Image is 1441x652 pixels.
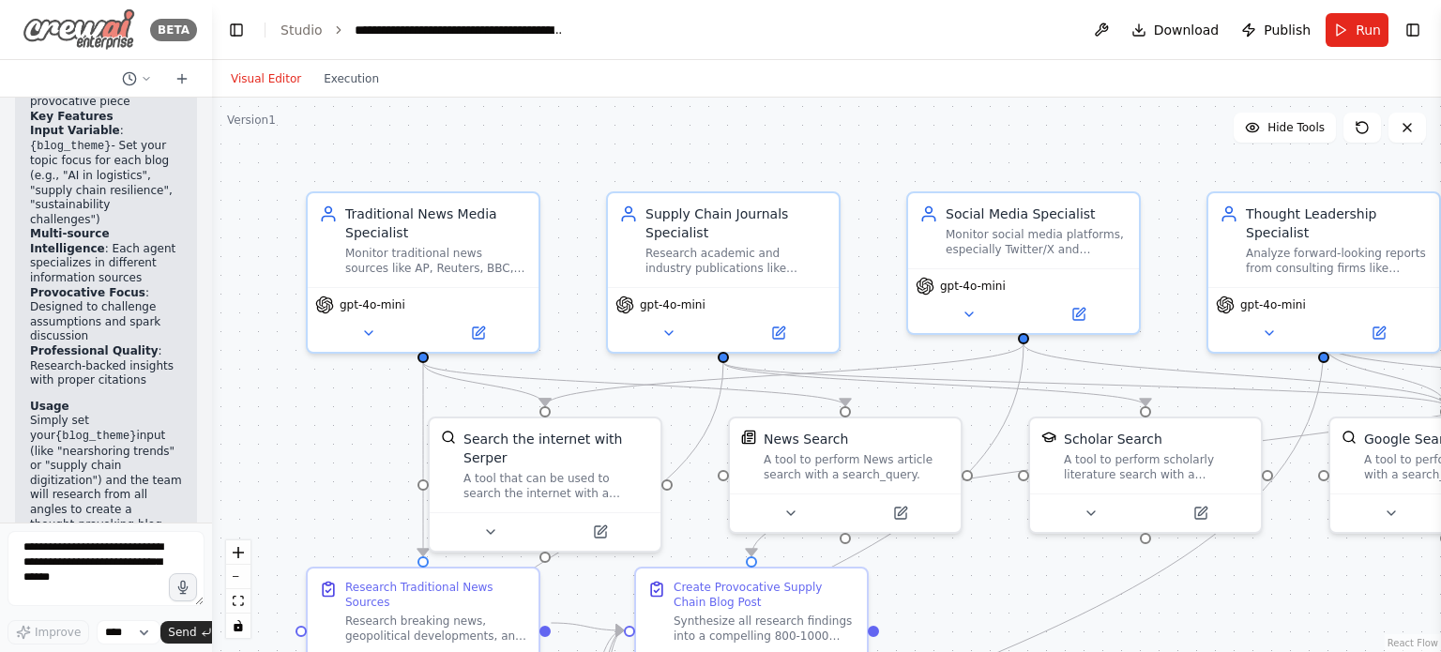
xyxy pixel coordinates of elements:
[345,614,527,644] div: Research breaking news, geopolitical developments, and economic trends from traditional media sou...
[1028,417,1263,534] div: SerplyScholarSearchToolScholar SearchA tool to perform scholarly literature search with a search_...
[169,573,197,601] button: Click to speak your automation idea
[226,589,250,614] button: fit view
[714,362,1155,405] g: Edge from 4676e468-e358-4f7c-a66e-531d63518ef1 to 3f6e49ac-9cb0-42a3-98ec-f25892ef31ed
[645,205,827,242] div: Supply Chain Journals Specialist
[847,502,953,524] button: Open in side panel
[1400,17,1426,43] button: Show right sidebar
[30,286,145,299] strong: Provocative Focus
[150,19,197,41] div: BETA
[1326,322,1432,344] button: Open in side panel
[1246,246,1428,276] div: Analyze forward-looking reports from consulting firms like McKinsey, BCG, Accenture, and research...
[725,322,831,344] button: Open in side panel
[30,400,69,413] strong: Usage
[536,343,1033,405] g: Edge from d6b9629b-0e71-47a1-bc19-3f98a43343c9 to ccbe84af-0a42-4b59-a7ea-b907e8e738fd
[414,362,432,555] g: Edge from 19adde6c-32ff-44b8-9d3f-4ecb65b788d9 to 891c813a-d63d-4c6f-98ef-695cd8f1b16a
[940,279,1006,294] span: gpt-4o-mini
[463,430,649,467] div: Search the internet with Serper
[645,246,827,276] div: Research academic and industry publications like Journal of Supply Chain Management, Supply Chain...
[30,344,182,388] li: : Research-backed insights with proper citations
[764,430,848,448] div: News Search
[425,322,531,344] button: Open in side panel
[226,540,250,565] button: zoom in
[547,521,653,543] button: Open in side panel
[946,205,1128,223] div: Social Media Specialist
[220,68,312,90] button: Visual Editor
[463,471,649,501] div: A tool that can be used to search the internet with a search_query. Supports different search typ...
[8,620,89,644] button: Improve
[674,614,856,644] div: Synthesize all research findings into a compelling 800-1000 word blog post about {blog_theme} tha...
[30,124,182,227] li: : - Set your topic focus for each blog (e.g., "AI in logistics", "supply chain resilience", "sust...
[227,113,276,128] div: Version 1
[551,614,623,640] g: Edge from 891c813a-d63d-4c6f-98ef-695cd8f1b16a to 7f688760-1799-4c74-b7ca-48da4b87bf37
[441,430,456,445] img: SerperDevTool
[1356,21,1381,39] span: Run
[1388,638,1438,648] a: React Flow attribution
[1267,120,1325,135] span: Hide Tools
[428,417,662,553] div: SerperDevToolSearch the internet with SerperA tool that can be used to search the internet with a...
[167,68,197,90] button: Start a new chat
[1147,502,1253,524] button: Open in side panel
[640,297,705,312] span: gpt-4o-mini
[1154,21,1220,39] span: Download
[168,625,196,640] span: Send
[764,452,949,482] div: A tool to perform News article search with a search_query.
[1064,430,1162,448] div: Scholar Search
[226,614,250,638] button: toggle interactivity
[30,227,110,255] strong: Multi-source Intelligence
[606,191,841,354] div: Supply Chain Journals SpecialistResearch academic and industry publications like Journal of Suppl...
[281,21,566,39] nav: breadcrumb
[1234,113,1336,143] button: Hide Tools
[223,17,250,43] button: Hide left sidebar
[1206,191,1441,354] div: Thought Leadership SpecialistAnalyze forward-looking reports from consulting firms like McKinsey,...
[35,625,81,640] span: Improve
[414,362,855,405] g: Edge from 19adde6c-32ff-44b8-9d3f-4ecb65b788d9 to c5ba2fd5-a658-4e73-85ad-00321c45a051
[160,621,219,644] button: Send
[1025,303,1131,326] button: Open in side panel
[1264,21,1311,39] span: Publish
[1234,13,1318,47] button: Publish
[226,540,250,638] div: React Flow controls
[30,124,120,137] strong: Input Variable
[30,140,111,153] code: {blog_theme}
[345,246,527,276] div: Monitor traditional news sources like AP, Reuters, BBC, Financial Times to identify breaking even...
[30,110,114,123] strong: Key Features
[1124,13,1227,47] button: Download
[30,344,159,357] strong: Professional Quality
[1041,430,1056,445] img: SerplyScholarSearchTool
[1240,297,1306,312] span: gpt-4o-mini
[340,297,405,312] span: gpt-4o-mini
[30,414,182,576] p: Simply set your input (like "nearshoring trends" or "supply chain digitization") and the team wil...
[1326,13,1388,47] button: Run
[226,565,250,589] button: zoom out
[1246,205,1428,242] div: Thought Leadership Specialist
[312,68,390,90] button: Execution
[30,286,182,344] li: : Designed to challenge assumptions and spark discussion
[114,68,159,90] button: Switch to previous chat
[345,580,527,610] div: Research Traditional News Sources
[728,417,963,534] div: SerplyNewsSearchToolNews SearchA tool to perform News article search with a search_query.
[946,227,1128,257] div: Monitor social media platforms, especially Twitter/X and LinkedIn, to identify trending supply ch...
[674,580,856,610] div: Create Provocative Supply Chain Blog Post
[30,227,182,285] li: : Each agent specializes in different information sources
[23,8,135,51] img: Logo
[306,191,540,354] div: Traditional News Media SpecialistMonitor traditional news sources like AP, Reuters, BBC, Financia...
[741,430,756,445] img: SerplyNewsSearchTool
[1342,430,1357,445] img: SerplyWebSearchTool
[906,191,1141,335] div: Social Media SpecialistMonitor social media platforms, especially Twitter/X and LinkedIn, to iden...
[1064,452,1250,482] div: A tool to perform scholarly literature search with a search_query.
[55,430,136,443] code: {blog_theme}
[345,205,527,242] div: Traditional News Media Specialist
[281,23,323,38] a: Studio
